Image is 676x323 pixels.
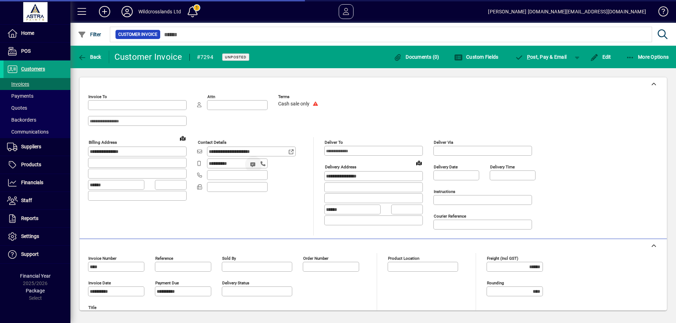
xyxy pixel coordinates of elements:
button: Edit [588,51,613,63]
a: View on map [413,157,425,168]
span: Quotes [7,105,27,111]
mat-label: Invoice date [88,280,111,285]
span: Back [78,54,101,60]
app-page-header-button: Back [70,51,109,63]
mat-label: Instructions [434,189,455,194]
button: Custom Fields [452,51,500,63]
a: Home [4,25,70,42]
mat-label: Invoice number [88,256,117,261]
span: Customer Invoice [118,31,157,38]
a: Reports [4,210,70,227]
mat-label: Courier Reference [434,214,466,219]
a: Invoices [4,78,70,90]
span: Unposted [225,55,246,59]
span: Terms [278,95,320,99]
span: Staff [21,198,32,203]
a: Suppliers [4,138,70,156]
div: #7294 [197,52,213,63]
button: More Options [624,51,671,63]
span: Cash sale only [278,101,309,107]
button: Filter [76,28,103,41]
div: Customer Invoice [114,51,182,63]
a: Staff [4,192,70,209]
span: POS [21,48,31,54]
mat-label: Payment due [155,280,179,285]
span: Edit [590,54,611,60]
span: P [527,54,530,60]
a: POS [4,43,70,60]
mat-label: Attn [207,94,215,99]
div: Wildcrosslands Ltd [138,6,181,17]
mat-label: Rounding [487,280,504,285]
button: Send SMS [245,156,262,173]
a: Financials [4,174,70,192]
span: Invoices [7,81,29,87]
mat-label: Title [88,305,96,310]
span: Settings [21,233,39,239]
a: Backorders [4,114,70,126]
div: [PERSON_NAME] [DOMAIN_NAME][EMAIL_ADDRESS][DOMAIN_NAME] [488,6,646,17]
mat-label: Freight (incl GST) [487,256,518,261]
span: Financial Year [20,273,51,279]
span: Support [21,251,39,257]
span: Custom Fields [454,54,499,60]
span: Suppliers [21,144,41,149]
a: Quotes [4,102,70,114]
mat-label: Invoice To [88,94,107,99]
span: Backorders [7,117,36,123]
button: Back [76,51,103,63]
a: Settings [4,228,70,245]
button: Post, Pay & Email [511,51,570,63]
button: Profile [116,5,138,18]
mat-label: Delivery status [222,280,249,285]
mat-label: Sold by [222,256,236,261]
span: Financials [21,180,43,185]
span: Products [21,162,41,167]
span: More Options [626,54,669,60]
mat-label: Delivery date [434,164,458,169]
a: Support [4,246,70,263]
span: Communications [7,129,49,135]
span: Payments [7,93,33,99]
span: ost, Pay & Email [515,54,567,60]
span: Documents (0) [394,54,439,60]
mat-label: Deliver via [434,140,453,145]
span: Home [21,30,34,36]
span: Customers [21,66,45,72]
button: Add [93,5,116,18]
a: View on map [177,133,188,144]
span: Reports [21,215,38,221]
button: Documents (0) [392,51,441,63]
mat-label: Reference [155,256,173,261]
span: Package [26,288,45,293]
mat-label: Deliver To [325,140,343,145]
a: Communications [4,126,70,138]
a: Products [4,156,70,174]
a: Payments [4,90,70,102]
mat-label: Product location [388,256,419,261]
mat-label: Delivery time [490,164,515,169]
mat-label: Order number [303,256,328,261]
span: Filter [78,32,101,37]
a: Knowledge Base [653,1,667,24]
